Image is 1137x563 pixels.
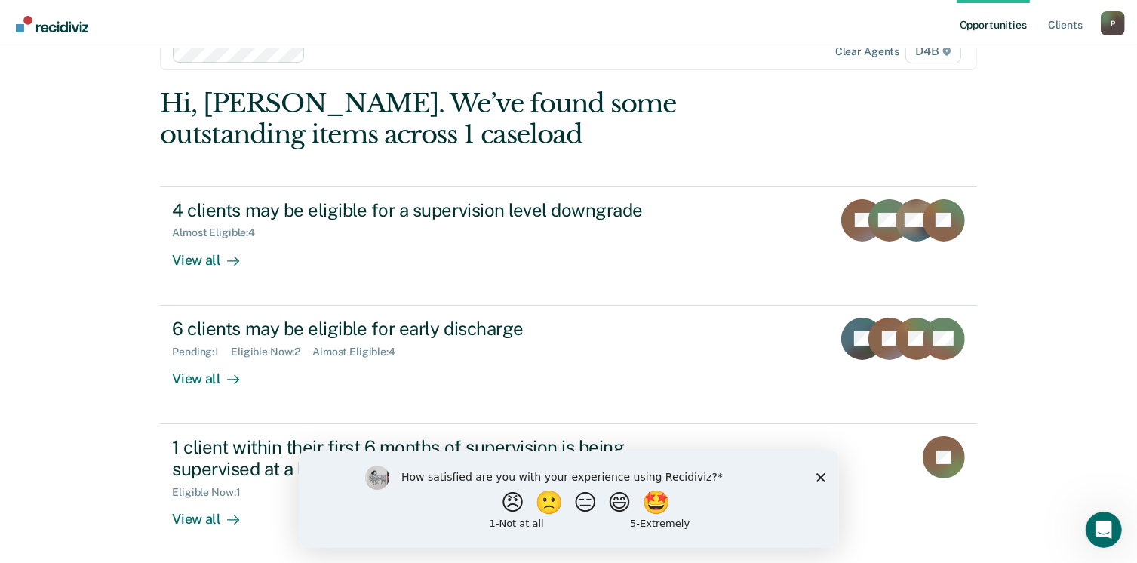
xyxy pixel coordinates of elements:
div: Almost Eligible : 4 [172,226,267,239]
div: View all [172,239,257,269]
div: Eligible Now : 1 [172,486,252,499]
div: P [1101,11,1125,35]
img: Recidiviz [16,16,88,32]
div: View all [172,498,257,528]
div: 1 client within their first 6 months of supervision is being supervised at a level that does not ... [172,436,702,480]
iframe: Survey by Kim from Recidiviz [299,451,839,548]
div: Almost Eligible : 4 [312,346,407,358]
div: View all [172,358,257,387]
a: 6 clients may be eligible for early dischargePending:1Eligible Now:2Almost Eligible:4View all [160,306,976,424]
iframe: Intercom live chat [1086,512,1122,548]
div: Pending : 1 [172,346,231,358]
div: 4 clients may be eligible for a supervision level downgrade [172,199,702,221]
div: Hi, [PERSON_NAME]. We’ve found some outstanding items across 1 caseload [160,88,813,150]
span: D4B [905,39,960,63]
div: Clear agents [835,45,899,58]
a: 4 clients may be eligible for a supervision level downgradeAlmost Eligible:4View all [160,186,976,306]
button: Profile dropdown button [1101,11,1125,35]
div: 6 clients may be eligible for early discharge [172,318,702,340]
div: Eligible Now : 2 [231,346,312,358]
